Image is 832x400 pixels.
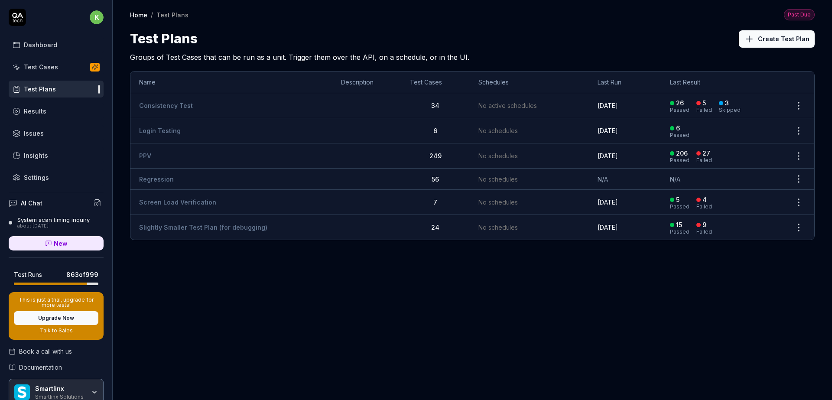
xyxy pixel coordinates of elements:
div: Results [24,107,46,116]
div: 6 [676,124,680,132]
a: Insights [9,147,104,164]
time: [DATE] [598,198,618,206]
button: Past Due [784,9,815,20]
div: Passed [670,133,689,138]
a: Issues [9,125,104,142]
th: Last Run [589,72,661,93]
a: Documentation [9,363,104,372]
div: Insights [24,151,48,160]
a: PPV [139,152,151,159]
div: 206 [676,150,688,157]
time: [DATE] [598,224,618,231]
div: Failed [696,158,712,163]
span: 6 [433,127,437,134]
span: 7 [433,198,437,206]
div: Passed [670,107,689,113]
th: Name [130,72,332,93]
div: Issues [24,129,44,138]
time: [DATE] [598,127,618,134]
a: Dashboard [9,36,104,53]
a: Consistency Test [139,102,193,109]
div: 26 [676,99,684,107]
div: Passed [670,204,689,209]
div: Dashboard [24,40,57,49]
a: System scan timing inquiryabout [DATE] [9,216,104,229]
span: 863 of 999 [66,270,98,279]
th: Schedules [470,72,589,93]
span: N/A [598,176,608,183]
span: Book a call with us [19,347,72,356]
div: Test Plans [24,85,56,94]
p: This is just a trial, upgrade for more tests! [14,297,98,308]
div: Test Plans [156,10,188,19]
div: / [151,10,153,19]
span: N/A [670,176,680,183]
div: System scan timing inquiry [17,216,90,223]
div: Failed [696,204,712,209]
div: 5 [676,196,679,204]
h1: Test Plans [130,29,198,49]
time: [DATE] [598,152,618,159]
th: Last Result [661,72,783,93]
a: Login Testing [139,127,181,134]
a: Settings [9,169,104,186]
div: Skipped [719,107,741,113]
img: Smartlinx Logo [14,384,30,400]
div: 4 [702,196,707,204]
h2: Groups of Test Cases that can be run as a unit. Trigger them over the API, on a schedule, or in t... [130,49,815,62]
div: Passed [670,229,689,234]
a: Slightly Smaller Test Plan (for debugging) [139,224,267,231]
a: Results [9,103,104,120]
div: Smartlinx [35,385,85,393]
h4: AI Chat [21,198,42,208]
div: Failed [696,107,712,113]
span: Documentation [19,363,62,372]
div: Smartlinx Solutions [35,393,85,400]
div: 9 [702,221,706,229]
time: [DATE] [598,102,618,109]
a: Regression [139,176,174,183]
span: 34 [431,102,439,109]
a: Test Plans [9,81,104,98]
span: No schedules [478,198,518,207]
span: No active schedules [478,101,537,110]
div: Test Cases [24,62,58,72]
th: Description [332,72,401,93]
h5: Test Runs [14,271,42,279]
a: Home [130,10,147,19]
div: 3 [725,99,729,107]
span: New [54,239,68,248]
a: Talk to Sales [14,327,98,335]
a: Book a call with us [9,347,104,356]
div: Settings [24,173,49,182]
span: No schedules [478,126,518,135]
a: Test Cases [9,59,104,75]
button: k [90,9,104,26]
span: No schedules [478,175,518,184]
a: Screen Load Verification [139,198,216,206]
div: about [DATE] [17,223,90,229]
span: 249 [429,152,442,159]
span: No schedules [478,151,518,160]
th: Test Cases [401,72,470,93]
div: Passed [670,158,689,163]
span: k [90,10,104,24]
button: Upgrade Now [14,311,98,325]
button: Create Test Plan [739,30,815,48]
span: 56 [432,176,439,183]
div: Failed [696,229,712,234]
span: No schedules [478,223,518,232]
a: New [9,236,104,250]
span: 24 [431,224,439,231]
div: 27 [702,150,710,157]
div: 5 [702,99,706,107]
div: 15 [676,221,682,229]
